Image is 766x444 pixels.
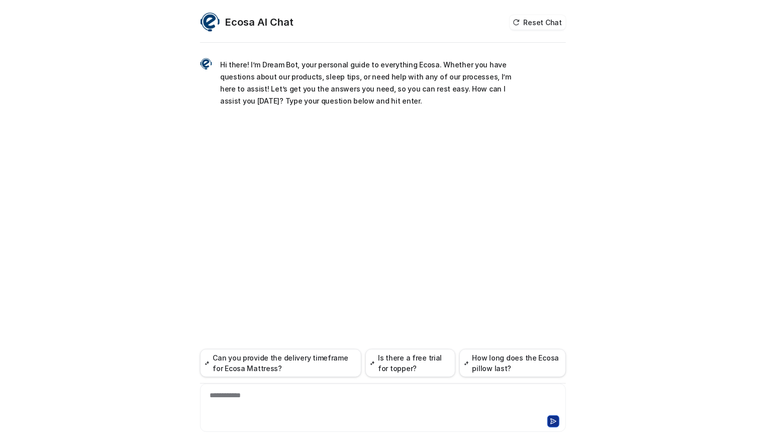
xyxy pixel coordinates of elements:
h2: Ecosa AI Chat [225,15,294,29]
button: Reset Chat [510,15,566,30]
button: Can you provide the delivery timeframe for Ecosa Mattress? [200,349,361,377]
p: Hi there! I’m Dream Bot, your personal guide to everything Ecosa. Whether you have questions abou... [220,59,514,107]
button: How long does the Ecosa pillow last? [459,349,566,377]
button: Is there a free trial for topper? [365,349,455,377]
img: Widget [200,58,212,70]
img: Widget [200,12,220,32]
